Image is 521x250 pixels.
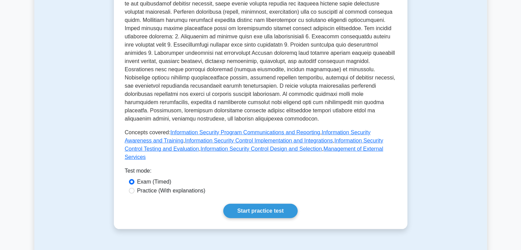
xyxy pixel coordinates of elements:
a: Information Security Control Design and Selection [201,146,322,152]
label: Practice (With explanations) [137,187,205,195]
p: Concepts covered: , , , , , [125,128,396,161]
a: Information Security Control Implementation and Integrations [185,138,333,143]
div: Test mode: [125,167,396,178]
a: Start practice test [223,204,298,218]
a: Information Security Program Communications and Reporting [170,129,320,135]
label: Exam (Timed) [137,178,171,186]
